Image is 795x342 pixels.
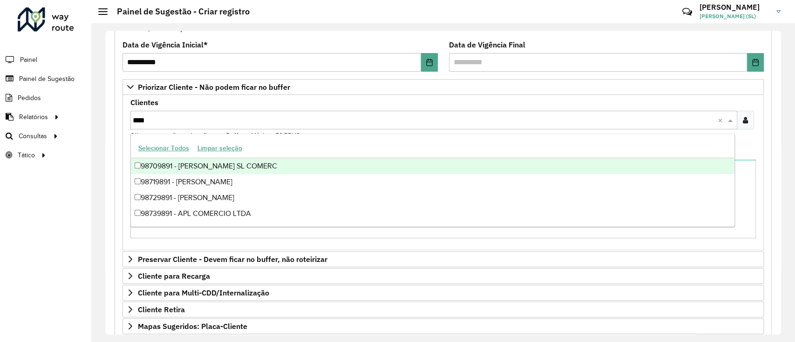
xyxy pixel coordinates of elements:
h2: Painel de Sugestão - Criar registro [108,7,250,17]
div: 98729891 - [PERSON_NAME] [131,190,734,206]
a: Priorizar Cliente - Não podem ficar no buffer [122,79,764,95]
button: Choose Date [421,53,438,72]
span: Preservar Cliente - Devem ficar no buffer, não roteirizar [138,255,327,263]
label: Clientes [130,97,158,108]
span: Priorizar Cliente - Não podem ficar no buffer [138,83,290,91]
span: Pedidos [18,93,41,103]
span: Cliente para Multi-CDD/Internalização [138,289,269,296]
a: Preservar Cliente - Devem ficar no buffer, não roteirizar [122,251,764,267]
span: Cliente Retira [138,306,185,313]
a: Cliente para Recarga [122,268,764,284]
span: Clear all [718,114,726,126]
span: Consultas [19,131,47,141]
label: Data de Vigência Final [449,39,525,50]
div: Priorizar Cliente - Não podem ficar no buffer [122,95,764,250]
span: [PERSON_NAME] (SL) [700,12,769,20]
ng-dropdown-panel: Options list [130,134,735,227]
a: Contato Rápido [677,2,697,22]
span: Painel [20,55,37,65]
button: Choose Date [747,53,764,72]
button: Selecionar Todos [134,141,193,155]
small: Clientes que não podem ficar no Buffer – Máximo 50 PDVS [130,131,300,140]
a: Cliente Retira [122,302,764,317]
span: Tático [18,150,35,160]
span: Painel de Sugestão [19,74,75,84]
div: 98709891 - [PERSON_NAME] SL COMERC [131,158,734,174]
span: Cliente para Recarga [138,272,210,280]
div: 98739891 - APL COMERCIO LTDA [131,206,734,221]
span: Mapas Sugeridos: Placa-Cliente [138,322,247,330]
a: Mapas Sugeridos: Placa-Cliente [122,318,764,334]
span: Relatórios [19,112,48,122]
label: Data de Vigência Inicial [122,39,208,50]
div: 98719891 - [PERSON_NAME] [131,174,734,190]
h3: [PERSON_NAME] [700,3,769,12]
a: Cliente para Multi-CDD/Internalização [122,285,764,301]
button: Limpar seleção [193,141,246,155]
